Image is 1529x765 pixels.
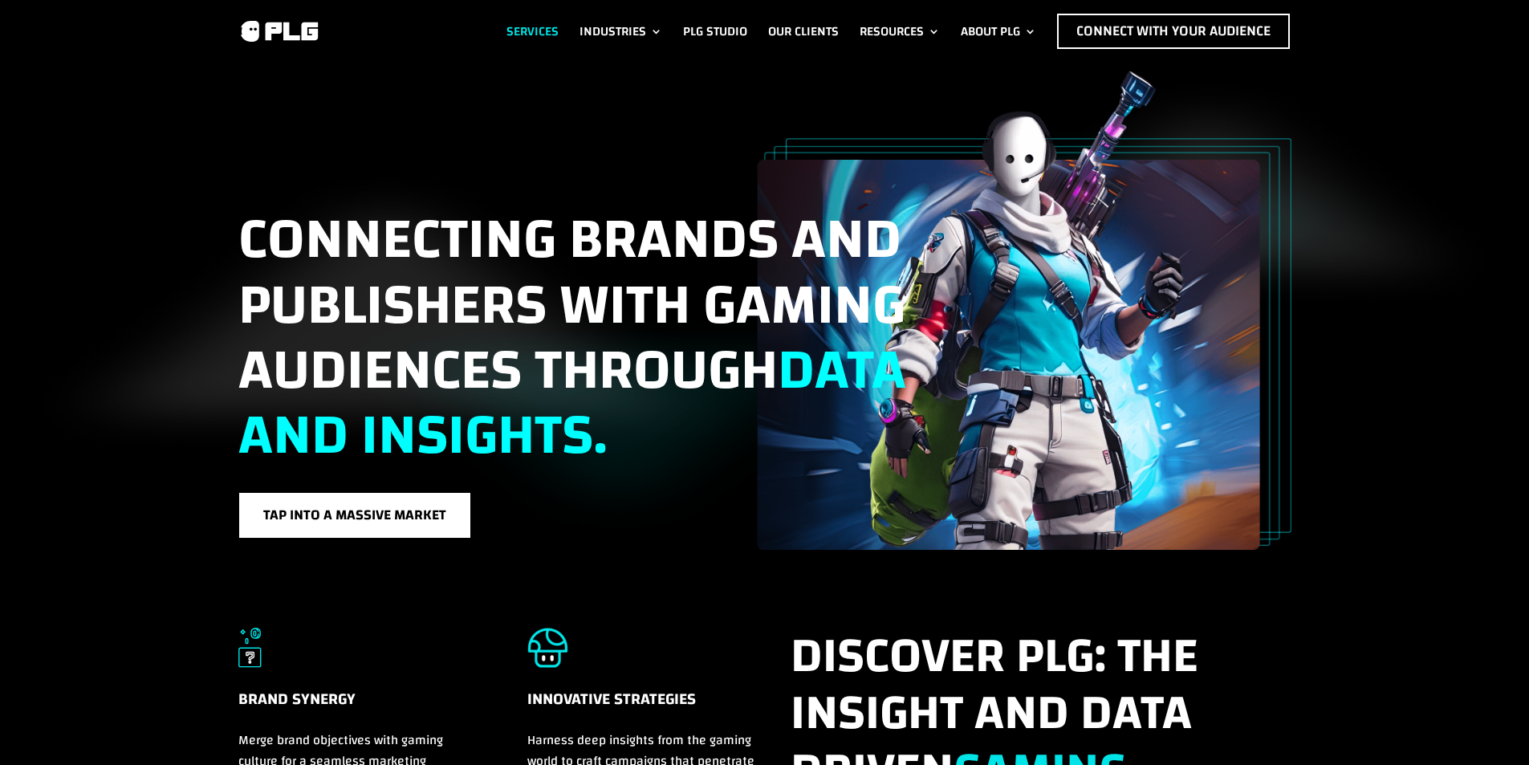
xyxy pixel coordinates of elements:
[961,14,1036,49] a: About PLG
[238,628,262,668] img: Brand Synergy
[683,14,747,49] a: PLG Studio
[1449,688,1529,765] iframe: Chat Widget
[238,186,906,488] span: Connecting brands and publishers with gaming audiences through
[1057,14,1290,49] a: Connect with Your Audience
[860,14,940,49] a: Resources
[238,317,906,488] span: data and insights.
[527,687,770,730] h5: Innovative Strategies
[238,687,470,730] h5: Brand Synergy
[768,14,839,49] a: Our Clients
[506,14,559,49] a: Services
[238,492,471,539] a: Tap into a massive market
[579,14,662,49] a: Industries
